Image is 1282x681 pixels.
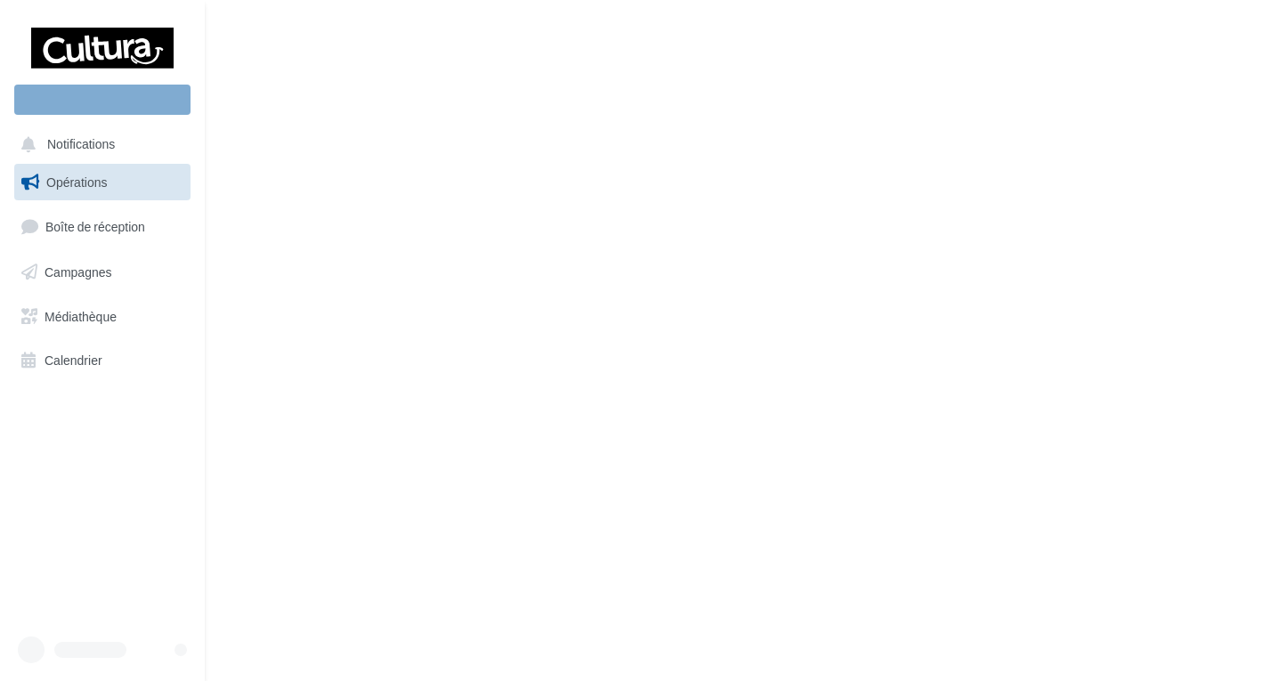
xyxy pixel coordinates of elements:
a: Boîte de réception [11,207,194,246]
a: Médiathèque [11,298,194,336]
a: Opérations [11,164,194,201]
div: Nouvelle campagne [14,85,191,115]
span: Opérations [46,174,107,190]
span: Médiathèque [45,308,117,323]
span: Boîte de réception [45,219,145,234]
span: Calendrier [45,353,102,368]
a: Calendrier [11,342,194,379]
span: Notifications [47,137,115,152]
a: Campagnes [11,254,194,291]
span: Campagnes [45,264,112,280]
